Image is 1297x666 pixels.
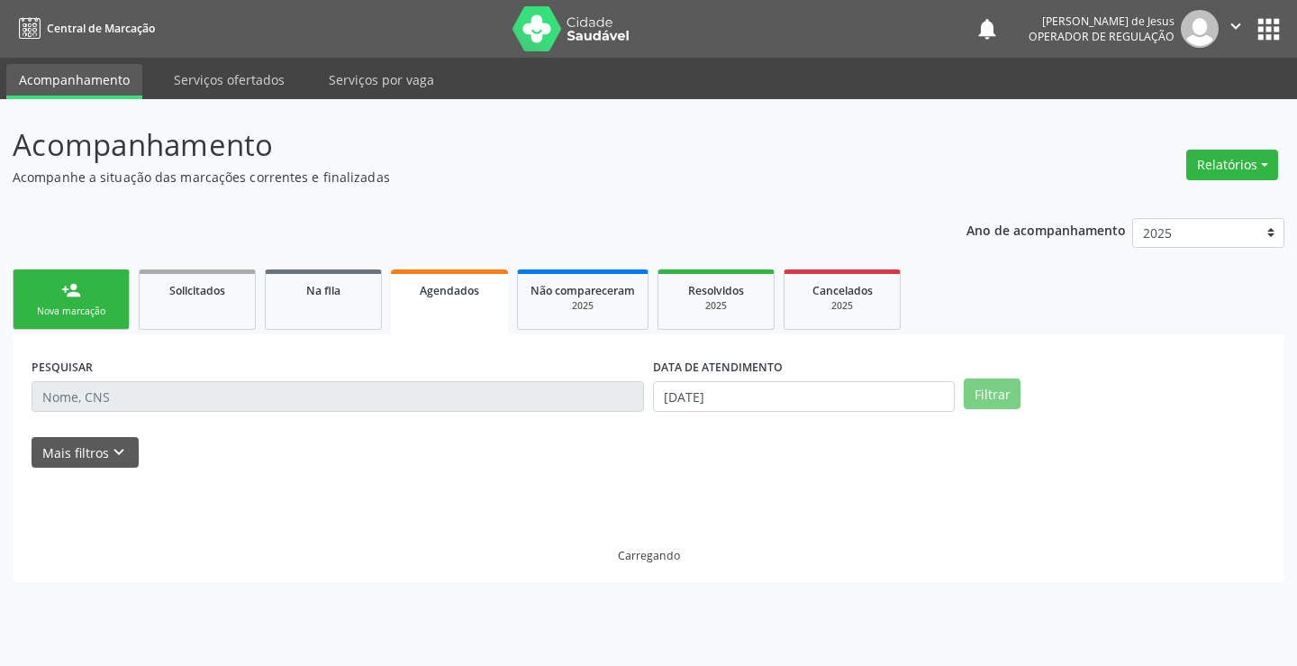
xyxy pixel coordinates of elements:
[420,283,479,298] span: Agendados
[1219,10,1253,48] button: 
[161,64,297,96] a: Serviços ofertados
[1029,14,1175,29] div: [PERSON_NAME] de Jesus
[797,299,887,313] div: 2025
[1186,150,1278,180] button: Relatórios
[1181,10,1219,48] img: img
[653,353,783,381] label: DATA DE ATENDIMENTO
[812,283,873,298] span: Cancelados
[32,437,139,469] button: Mais filtroskeyboard_arrow_down
[6,64,142,99] a: Acompanhamento
[316,64,447,96] a: Serviços por vaga
[47,21,155,36] span: Central de Marcação
[61,280,81,300] div: person_add
[32,381,644,412] input: Nome, CNS
[671,299,761,313] div: 2025
[531,283,635,298] span: Não compareceram
[1226,16,1246,36] i: 
[13,168,902,187] p: Acompanhe a situação das marcações correntes e finalizadas
[13,14,155,43] a: Central de Marcação
[26,305,116,318] div: Nova marcação
[109,442,129,462] i: keyboard_arrow_down
[966,218,1126,241] p: Ano de acompanhamento
[1029,29,1175,44] span: Operador de regulação
[618,548,680,563] div: Carregando
[531,299,635,313] div: 2025
[653,381,955,412] input: Selecione um intervalo
[1253,14,1284,45] button: apps
[975,16,1000,41] button: notifications
[13,123,902,168] p: Acompanhamento
[306,283,340,298] span: Na fila
[688,283,744,298] span: Resolvidos
[169,283,225,298] span: Solicitados
[32,353,93,381] label: PESQUISAR
[964,379,1020,409] button: Filtrar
